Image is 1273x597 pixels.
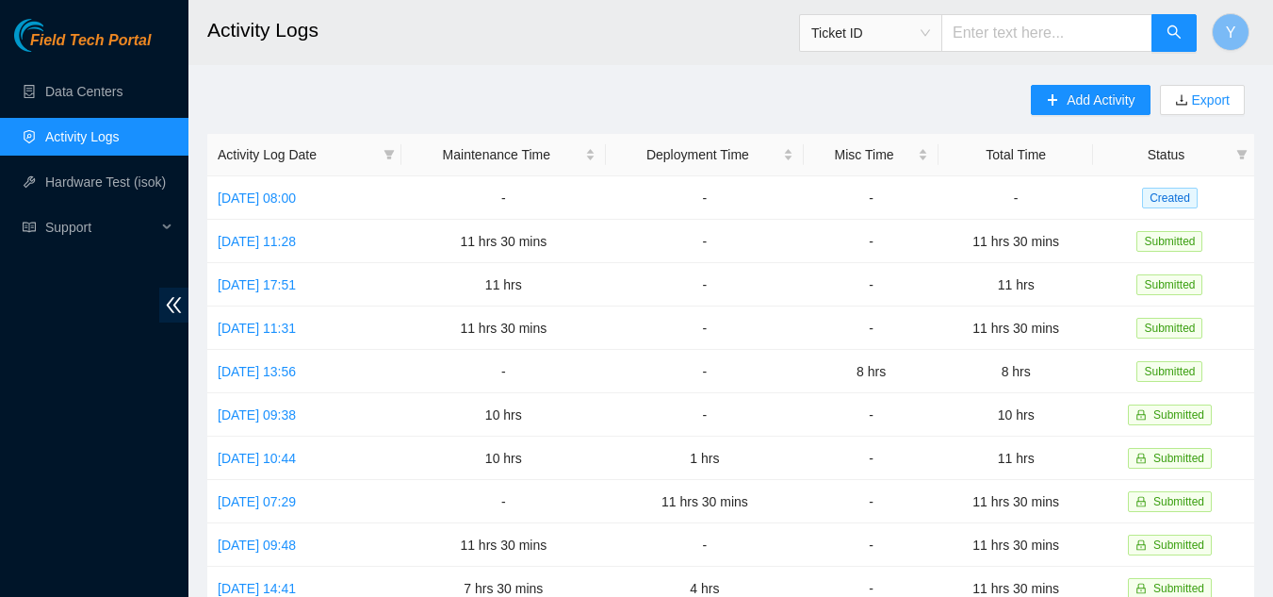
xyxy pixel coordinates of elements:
td: 10 hrs [401,437,607,480]
span: Y [1226,21,1236,44]
a: [DATE] 07:29 [218,494,296,509]
span: Submitted [1136,274,1202,295]
a: Akamai TechnologiesField Tech Portal [14,34,151,58]
td: 8 hrs [938,350,1093,393]
span: double-left [159,288,188,323]
span: Ticket ID [811,19,930,47]
button: search [1151,14,1197,52]
span: Submitted [1136,361,1202,382]
span: Submitted [1153,408,1204,422]
span: lock [1135,539,1147,551]
td: - [606,523,804,567]
td: - [401,480,607,523]
td: - [804,307,939,350]
span: filter [1236,149,1248,160]
span: lock [1135,453,1147,464]
td: - [804,480,939,523]
td: 11 hrs 30 mins [938,220,1093,263]
button: Y [1212,13,1249,51]
td: - [804,176,939,220]
span: lock [1135,583,1147,594]
span: lock [1135,496,1147,507]
td: 11 hrs [938,263,1093,307]
td: 11 hrs [401,263,607,307]
span: filter [384,149,395,160]
a: [DATE] 17:51 [218,277,296,292]
td: - [606,393,804,437]
span: filter [1232,141,1251,169]
td: - [606,176,804,220]
td: 11 hrs 30 mins [401,307,607,350]
span: Created [1142,188,1198,208]
a: Activity Logs [45,129,120,144]
span: plus [1046,93,1059,108]
span: Submitted [1153,539,1204,552]
span: Submitted [1153,582,1204,595]
td: - [804,263,939,307]
span: Submitted [1136,231,1202,252]
td: - [938,176,1093,220]
span: lock [1135,409,1147,421]
span: filter [380,141,399,169]
span: read [23,221,36,234]
td: - [401,350,607,393]
td: - [804,437,939,480]
a: Export [1188,92,1230,108]
span: download [1175,93,1188,108]
a: [DATE] 11:31 [218,321,296,336]
span: Field Tech Portal [30,32,151,50]
td: 11 hrs 30 mins [938,307,1093,350]
td: - [401,176,607,220]
a: [DATE] 08:00 [218,191,296,206]
span: Submitted [1153,495,1204,508]
td: - [606,220,804,263]
input: Enter text here... [941,14,1152,52]
td: 11 hrs 30 mins [938,480,1093,523]
span: Status [1103,144,1229,165]
td: - [804,393,939,437]
td: 11 hrs 30 mins [938,523,1093,567]
span: Activity Log Date [218,144,376,165]
td: - [804,523,939,567]
a: [DATE] 09:48 [218,538,296,553]
th: Total Time [938,134,1093,176]
td: 11 hrs 30 mins [401,220,607,263]
td: 11 hrs [938,437,1093,480]
button: plusAdd Activity [1031,85,1150,115]
button: downloadExport [1160,85,1245,115]
td: 8 hrs [804,350,939,393]
td: 10 hrs [938,393,1093,437]
span: search [1167,25,1182,42]
a: Data Centers [45,84,122,99]
span: Add Activity [1067,90,1134,110]
td: - [804,220,939,263]
span: Submitted [1153,452,1204,465]
td: 1 hrs [606,437,804,480]
td: - [606,307,804,350]
span: Support [45,208,156,246]
span: Submitted [1136,318,1202,339]
a: [DATE] 14:41 [218,581,296,596]
td: 11 hrs 30 mins [606,480,804,523]
td: 10 hrs [401,393,607,437]
a: [DATE] 10:44 [218,451,296,466]
a: [DATE] 11:28 [218,234,296,249]
td: - [606,263,804,307]
td: 11 hrs 30 mins [401,523,607,567]
a: Hardware Test (isok) [45,174,166,190]
a: [DATE] 13:56 [218,364,296,379]
img: Akamai Technologies [14,19,95,52]
td: - [606,350,804,393]
a: [DATE] 09:38 [218,407,296,423]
